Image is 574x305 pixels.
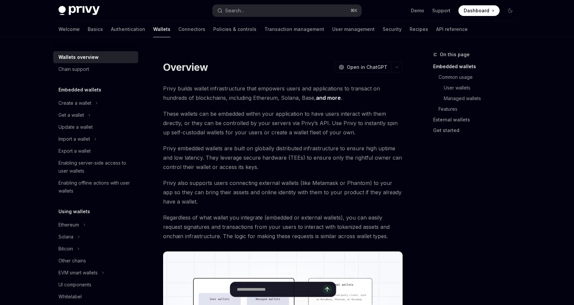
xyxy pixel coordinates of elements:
[53,219,138,231] button: Toggle Ethereum section
[433,61,521,72] a: Embedded wallets
[505,5,516,16] button: Toggle dark mode
[213,5,361,17] button: Open search
[58,21,80,37] a: Welcome
[163,61,208,73] h1: Overview
[163,178,403,206] span: Privy also supports users connecting external wallets (like Metamask or Phantom) to your app so t...
[58,99,91,107] div: Create a wallet
[350,8,357,13] span: ⌘ K
[53,51,138,63] a: Wallets overview
[178,21,205,37] a: Connectors
[433,104,521,114] a: Features
[335,62,391,73] button: Open in ChatGPT
[383,21,402,37] a: Security
[163,213,403,241] span: Regardless of what wallet you integrate (embedded or external wallets), you can easily request si...
[53,279,138,291] a: UI components
[436,21,468,37] a: API reference
[53,121,138,133] a: Update a wallet
[58,147,91,155] div: Export a wallet
[88,21,103,37] a: Basics
[58,245,73,253] div: Bitcoin
[53,97,138,109] button: Toggle Create a wallet section
[58,293,82,301] div: Whitelabel
[111,21,145,37] a: Authentication
[53,133,138,145] button: Toggle Import a wallet section
[464,7,489,14] span: Dashboard
[58,208,90,216] h5: Using wallets
[347,64,387,71] span: Open in ChatGPT
[53,63,138,75] a: Chain support
[58,269,98,277] div: EVM smart wallets
[58,221,79,229] div: Ethereum
[53,267,138,279] button: Toggle EVM smart wallets section
[433,93,521,104] a: Managed wallets
[323,285,332,294] button: Send message
[58,179,134,195] div: Enabling offline actions with user wallets
[58,53,99,61] div: Wallets overview
[163,109,403,137] span: These wallets can be embedded within your application to have users interact with them directly, ...
[58,86,101,94] h5: Embedded wallets
[264,21,324,37] a: Transaction management
[237,282,323,297] input: Ask a question...
[58,159,134,175] div: Enabling server-side access to user wallets
[53,177,138,197] a: Enabling offline actions with user wallets
[58,233,73,241] div: Solana
[58,111,84,119] div: Get a wallet
[58,65,89,73] div: Chain support
[332,21,375,37] a: User management
[163,84,403,102] span: Privy builds wallet infrastructure that empowers users and applications to transact on hundreds o...
[433,72,521,82] a: Common usage
[53,157,138,177] a: Enabling server-side access to user wallets
[225,7,244,15] div: Search...
[53,255,138,267] a: Other chains
[58,123,93,131] div: Update a wallet
[433,114,521,125] a: External wallets
[58,6,100,15] img: dark logo
[213,21,256,37] a: Policies & controls
[411,7,424,14] a: Demo
[163,144,403,172] span: Privy embedded wallets are built on globally distributed infrastructure to ensure high uptime and...
[433,125,521,136] a: Get started
[53,231,138,243] button: Toggle Solana section
[53,109,138,121] button: Toggle Get a wallet section
[458,5,500,16] a: Dashboard
[433,82,521,93] a: User wallets
[410,21,428,37] a: Recipes
[58,135,90,143] div: Import a wallet
[58,281,91,289] div: UI components
[316,94,341,101] a: and more
[53,243,138,255] button: Toggle Bitcoin section
[53,145,138,157] a: Export a wallet
[58,257,86,265] div: Other chains
[153,21,170,37] a: Wallets
[432,7,450,14] a: Support
[53,291,138,303] a: Whitelabel
[440,51,470,59] span: On this page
